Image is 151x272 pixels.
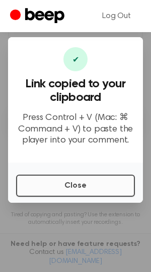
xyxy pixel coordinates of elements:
a: Beep [10,7,67,26]
button: Close [16,175,135,197]
div: ✔ [63,47,88,71]
h3: Link copied to your clipboard [16,77,135,104]
a: Log Out [92,4,141,28]
p: Press Control + V (Mac: ⌘ Command + V) to paste the player into your comment. [16,112,135,147]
